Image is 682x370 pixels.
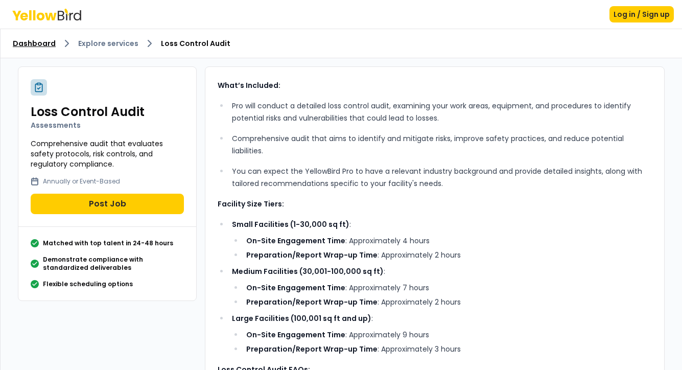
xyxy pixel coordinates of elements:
strong: On-Site Engagement Time [246,330,345,340]
li: : [229,312,652,355]
p: Demonstrate compliance with standardized deliverables [43,256,184,272]
li: : Approximately 2 hours [243,249,652,261]
span: Loss Control Audit [161,38,230,49]
p: You can expect the YellowBird Pro to have a relevant industry background and provide detailed ins... [232,165,652,190]
button: Log in / Sign up [609,6,674,22]
strong: Preparation/Report Wrap-up Time [246,297,378,307]
li: : Approximately 4 hours [243,235,652,247]
button: Post Job [31,194,184,214]
strong: Medium Facilities (30,001-100,000 sq ft) [232,266,384,276]
nav: breadcrumb [13,37,670,50]
p: Pro will conduct a detailed loss control audit, examining your work areas, equipment, and procedu... [232,100,652,124]
a: Explore services [78,38,138,49]
li: : [229,218,652,261]
strong: Facility Size Tiers: [218,199,284,209]
li: : [229,265,652,308]
h2: Loss Control Audit [31,104,184,120]
p: Comprehensive audit that aims to identify and mitigate risks, improve safety practices, and reduc... [232,132,652,157]
p: Matched with top talent in 24-48 hours [43,239,173,247]
li: : Approximately 7 hours [243,282,652,294]
li: : Approximately 3 hours [243,343,652,355]
p: Annually or Event-Based [43,177,120,186]
p: Comprehensive audit that evaluates safety protocols, risk controls, and regulatory compliance. [31,138,184,169]
li: : Approximately 2 hours [243,296,652,308]
p: Flexible scheduling options [43,280,133,288]
strong: Small Facilities (1-30,000 sq ft) [232,219,349,229]
strong: Large Facilities (100,001 sq ft and up) [232,313,371,323]
a: Dashboard [13,38,56,49]
strong: On-Site Engagement Time [246,236,345,246]
strong: Preparation/Report Wrap-up Time [246,250,378,260]
strong: Preparation/Report Wrap-up Time [246,344,378,354]
strong: What’s Included: [218,80,280,90]
li: : Approximately 9 hours [243,329,652,341]
strong: On-Site Engagement Time [246,283,345,293]
p: Assessments [31,120,184,130]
